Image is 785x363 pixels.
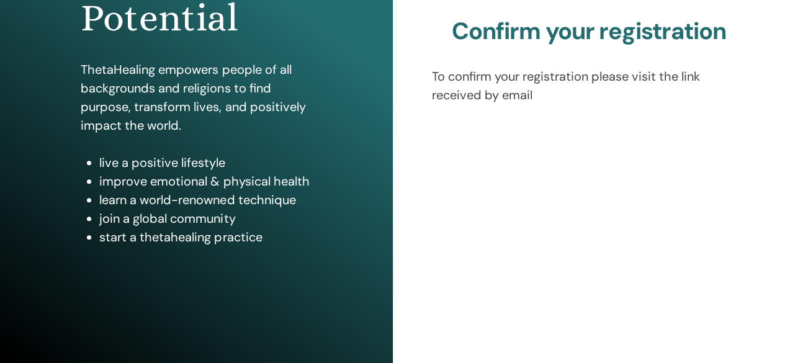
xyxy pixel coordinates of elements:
li: improve emotional & physical health [99,172,312,190]
li: start a thetahealing practice [99,228,312,246]
p: To confirm your registration please visit the link received by email [432,67,747,104]
li: learn a world-renowned technique [99,190,312,209]
li: live a positive lifestyle [99,153,312,172]
h2: Confirm your registration [432,17,747,46]
li: join a global community [99,209,312,228]
p: ThetaHealing empowers people of all backgrounds and religions to find purpose, transform lives, a... [81,60,312,135]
